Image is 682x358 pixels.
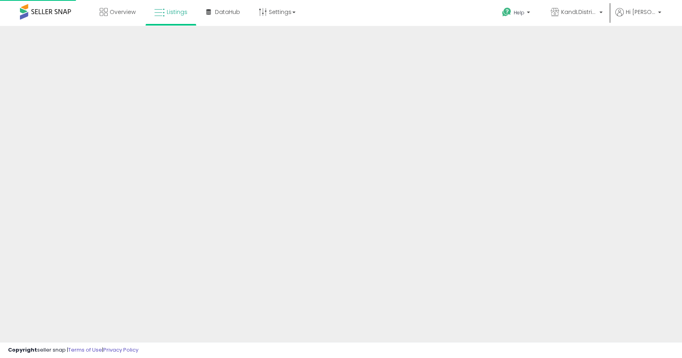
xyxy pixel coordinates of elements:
[110,8,136,16] span: Overview
[215,8,240,16] span: DataHub
[8,346,138,354] div: seller snap | |
[615,8,661,26] a: Hi [PERSON_NAME]
[8,346,37,354] strong: Copyright
[103,346,138,354] a: Privacy Policy
[626,8,656,16] span: Hi [PERSON_NAME]
[496,1,538,26] a: Help
[167,8,187,16] span: Listings
[68,346,102,354] a: Terms of Use
[561,8,597,16] span: KandLDistribution LLC
[502,7,512,17] i: Get Help
[514,9,524,16] span: Help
